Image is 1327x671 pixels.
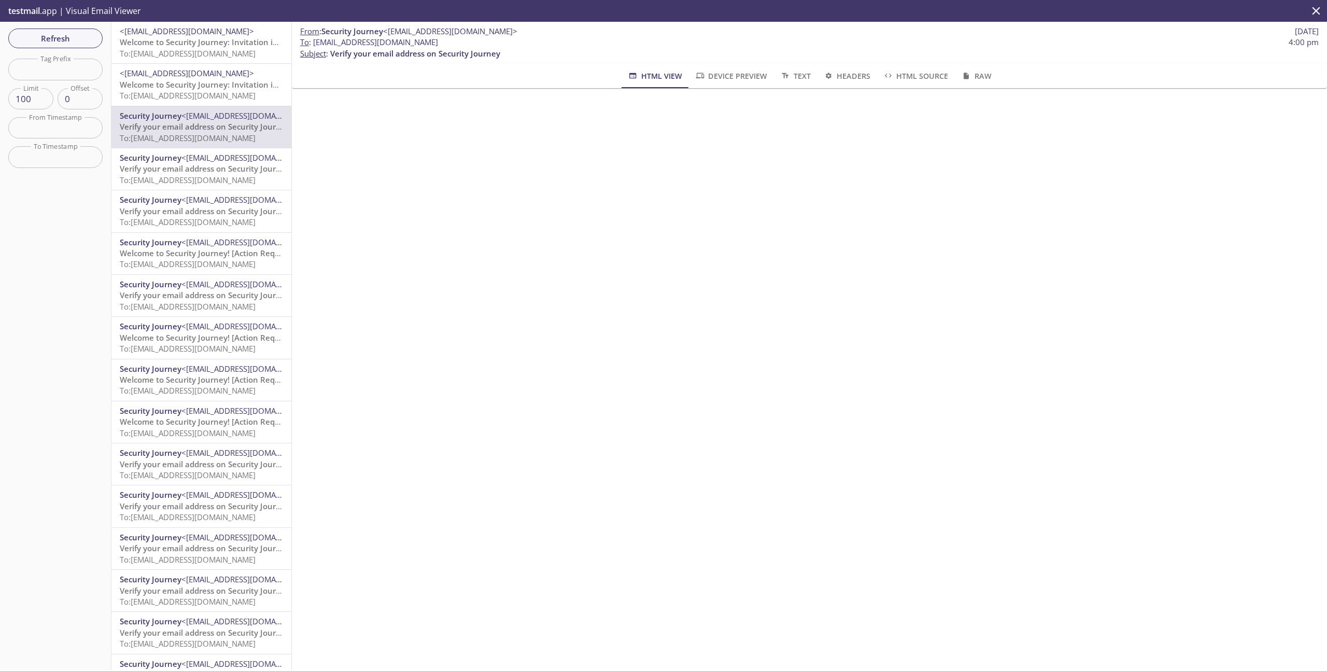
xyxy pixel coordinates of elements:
[120,194,181,205] span: Security Journey
[300,37,309,47] span: To
[120,385,256,396] span: To: [EMAIL_ADDRESS][DOMAIN_NAME]
[120,259,256,269] span: To: [EMAIL_ADDRESS][DOMAIN_NAME]
[627,69,682,82] span: HTML View
[120,554,256,565] span: To: [EMAIL_ADDRESS][DOMAIN_NAME]
[111,190,291,232] div: Security Journey<[EMAIL_ADDRESS][DOMAIN_NAME]>Verify your email address on Security JourneyTo:[EM...
[181,659,316,669] span: <[EMAIL_ADDRESS][DOMAIN_NAME]>
[120,90,256,101] span: To: [EMAIL_ADDRESS][DOMAIN_NAME]
[181,448,316,458] span: <[EMAIL_ADDRESS][DOMAIN_NAME]>
[120,459,290,469] span: Verify your email address on Security Journey
[181,406,316,416] span: <[EMAIL_ADDRESS][DOMAIN_NAME]>
[120,406,181,416] span: Security Journey
[120,490,181,500] span: Security Journey
[961,69,991,82] span: Raw
[120,163,290,174] span: Verify your email address on Security Journey
[300,37,438,48] span: : [EMAIL_ADDRESS][DOMAIN_NAME]
[120,543,290,553] span: Verify your email address on Security Journey
[120,290,290,300] span: Verify your email address on Security Journey
[120,237,181,247] span: Security Journey
[695,69,767,82] span: Device Preview
[120,574,181,584] span: Security Journey
[300,26,517,37] span: :
[111,64,291,105] div: <[EMAIL_ADDRESS][DOMAIN_NAME]>Welcome to Security Journey: Invitation instructionsTo:[EMAIL_ADDRE...
[120,374,297,385] span: Welcome to Security Journey! [Action Required]
[120,321,181,331] span: Security Journey
[181,321,316,331] span: <[EMAIL_ADDRESS][DOMAIN_NAME]>
[181,279,316,289] span: <[EMAIL_ADDRESS][DOMAIN_NAME]>
[111,443,291,485] div: Security Journey<[EMAIL_ADDRESS][DOMAIN_NAME]>Verify your email address on Security JourneyTo:[EM...
[883,69,948,82] span: HTML Source
[181,490,316,500] span: <[EMAIL_ADDRESS][DOMAIN_NAME]>
[120,627,290,638] span: Verify your email address on Security Journey
[111,359,291,401] div: Security Journey<[EMAIL_ADDRESS][DOMAIN_NAME]>Welcome to Security Journey! [Action Required]To:[E...
[17,32,94,45] span: Refresh
[300,37,1319,59] p: :
[111,22,291,63] div: <[EMAIL_ADDRESS][DOMAIN_NAME]>Welcome to Security Journey: Invitation instructionsTo:[EMAIL_ADDRE...
[120,175,256,185] span: To: [EMAIL_ADDRESS][DOMAIN_NAME]
[300,48,326,59] span: Subject
[120,133,256,143] span: To: [EMAIL_ADDRESS][DOMAIN_NAME]
[120,110,181,121] span: Security Journey
[111,485,291,527] div: Security Journey<[EMAIL_ADDRESS][DOMAIN_NAME]>Verify your email address on Security JourneyTo:[EM...
[120,616,181,626] span: Security Journey
[120,448,181,458] span: Security Journey
[181,616,316,626] span: <[EMAIL_ADDRESS][DOMAIN_NAME]>
[120,68,254,78] span: <[EMAIL_ADDRESS][DOMAIN_NAME]>
[321,26,383,36] span: Security Journey
[111,528,291,569] div: Security Journey<[EMAIL_ADDRESS][DOMAIN_NAME]>Verify your email address on Security JourneyTo:[EM...
[120,26,254,36] span: <[EMAIL_ADDRESS][DOMAIN_NAME]>
[1289,37,1319,48] span: 4:00 pm
[1295,26,1319,37] span: [DATE]
[8,5,40,17] span: testmail
[120,279,181,289] span: Security Journey
[300,26,319,36] span: From
[120,248,297,258] span: Welcome to Security Journey! [Action Required]
[181,364,316,374] span: <[EMAIL_ADDRESS][DOMAIN_NAME]>
[120,596,256,607] span: To: [EMAIL_ADDRESS][DOMAIN_NAME]
[120,428,256,438] span: To: [EMAIL_ADDRESS][DOMAIN_NAME]
[120,332,297,343] span: Welcome to Security Journey! [Action Required]
[111,148,291,190] div: Security Journey<[EMAIL_ADDRESS][DOMAIN_NAME]>Verify your email address on Security JourneyTo:[EM...
[120,416,297,427] span: Welcome to Security Journey! [Action Required]
[120,152,181,163] span: Security Journey
[120,121,290,132] span: Verify your email address on Security Journey
[111,275,291,316] div: Security Journey<[EMAIL_ADDRESS][DOMAIN_NAME]>Verify your email address on Security JourneyTo:[EM...
[120,48,256,59] span: To: [EMAIL_ADDRESS][DOMAIN_NAME]
[120,364,181,374] span: Security Journey
[8,29,103,48] button: Refresh
[383,26,517,36] span: <[EMAIL_ADDRESS][DOMAIN_NAME]>
[181,532,316,542] span: <[EMAIL_ADDRESS][DOMAIN_NAME]>
[120,217,256,227] span: To: [EMAIL_ADDRESS][DOMAIN_NAME]
[120,37,315,47] span: Welcome to Security Journey: Invitation instructions
[120,301,256,312] span: To: [EMAIL_ADDRESS][DOMAIN_NAME]
[120,512,256,522] span: To: [EMAIL_ADDRESS][DOMAIN_NAME]
[120,501,290,511] span: Verify your email address on Security Journey
[181,237,316,247] span: <[EMAIL_ADDRESS][DOMAIN_NAME]>
[120,532,181,542] span: Security Journey
[120,343,256,354] span: To: [EMAIL_ADDRESS][DOMAIN_NAME]
[120,659,181,669] span: Security Journey
[780,69,810,82] span: Text
[111,317,291,358] div: Security Journey<[EMAIL_ADDRESS][DOMAIN_NAME]>Welcome to Security Journey! [Action Required]To:[E...
[120,79,315,90] span: Welcome to Security Journey: Invitation instructions
[181,574,316,584] span: <[EMAIL_ADDRESS][DOMAIN_NAME]>
[823,69,870,82] span: Headers
[111,233,291,274] div: Security Journey<[EMAIL_ADDRESS][DOMAIN_NAME]>Welcome to Security Journey! [Action Required]To:[E...
[120,638,256,649] span: To: [EMAIL_ADDRESS][DOMAIN_NAME]
[181,110,316,121] span: <[EMAIL_ADDRESS][DOMAIN_NAME]>
[120,585,290,596] span: Verify your email address on Security Journey
[111,570,291,611] div: Security Journey<[EMAIL_ADDRESS][DOMAIN_NAME]>Verify your email address on Security JourneyTo:[EM...
[181,152,316,163] span: <[EMAIL_ADDRESS][DOMAIN_NAME]>
[181,194,316,205] span: <[EMAIL_ADDRESS][DOMAIN_NAME]>
[111,106,291,148] div: Security Journey<[EMAIL_ADDRESS][DOMAIN_NAME]>Verify your email address on Security JourneyTo:[EM...
[111,612,291,653] div: Security Journey<[EMAIL_ADDRESS][DOMAIN_NAME]>Verify your email address on Security JourneyTo:[EM...
[330,48,500,59] span: Verify your email address on Security Journey
[120,206,290,216] span: Verify your email address on Security Journey
[120,470,256,480] span: To: [EMAIL_ADDRESS][DOMAIN_NAME]
[111,401,291,443] div: Security Journey<[EMAIL_ADDRESS][DOMAIN_NAME]>Welcome to Security Journey! [Action Required]To:[E...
